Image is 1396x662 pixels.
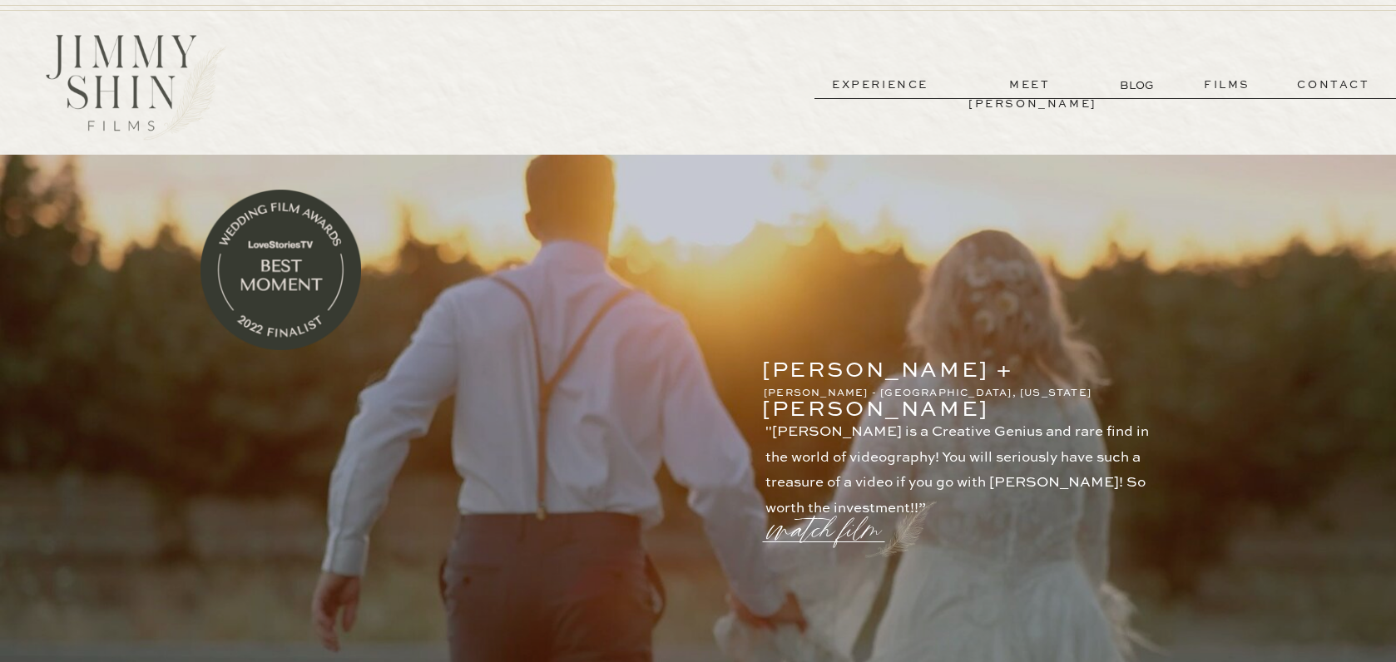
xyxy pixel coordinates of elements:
[1274,76,1394,95] a: contact
[819,76,942,95] a: experience
[765,420,1166,501] p: "[PERSON_NAME] is a Creative Genius and rare find in the world of videography! You will seriously...
[770,488,889,551] a: watch film
[762,352,1111,374] p: [PERSON_NAME] + [PERSON_NAME]
[1120,77,1157,94] a: BLOG
[764,385,1112,400] p: [PERSON_NAME] - [GEOGRAPHIC_DATA], [US_STATE]
[968,76,1092,95] a: meet [PERSON_NAME]
[1186,76,1268,95] a: films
